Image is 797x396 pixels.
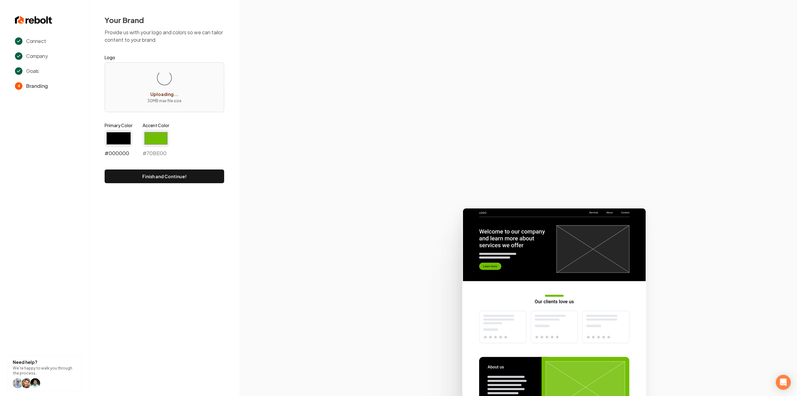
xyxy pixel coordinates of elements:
[105,122,133,128] label: Primary Color
[13,359,37,365] strong: Need help?
[13,366,77,376] p: We're happy to walk you through the process.
[13,378,23,388] img: help icon Will
[143,130,169,157] div: #70BE00
[157,70,172,85] div: Loading
[142,65,186,109] button: Upload image
[150,91,178,97] span: Uploading...
[105,15,224,25] h2: Your Brand
[7,355,82,391] button: Need help?We're happy to walk you through the process.help icon Willhelp icon Willhelp icon arwin
[776,375,791,390] div: Open Intercom Messenger
[105,29,224,44] p: Provide us with your logo and colors so we can tailor content to your brand.
[30,378,40,388] img: help icon arwin
[15,82,22,90] span: 4
[105,54,224,61] label: Logo
[26,37,46,45] span: Connect
[147,98,182,104] p: 30 MB max file size
[26,82,48,90] span: Branding
[143,122,169,128] label: Accent Color
[26,52,48,60] span: Company
[105,130,133,157] div: #000000
[21,378,31,388] img: help icon Will
[15,15,52,25] img: Rebolt Logo
[26,67,39,75] span: Goals
[105,169,224,183] button: Finish and Continue!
